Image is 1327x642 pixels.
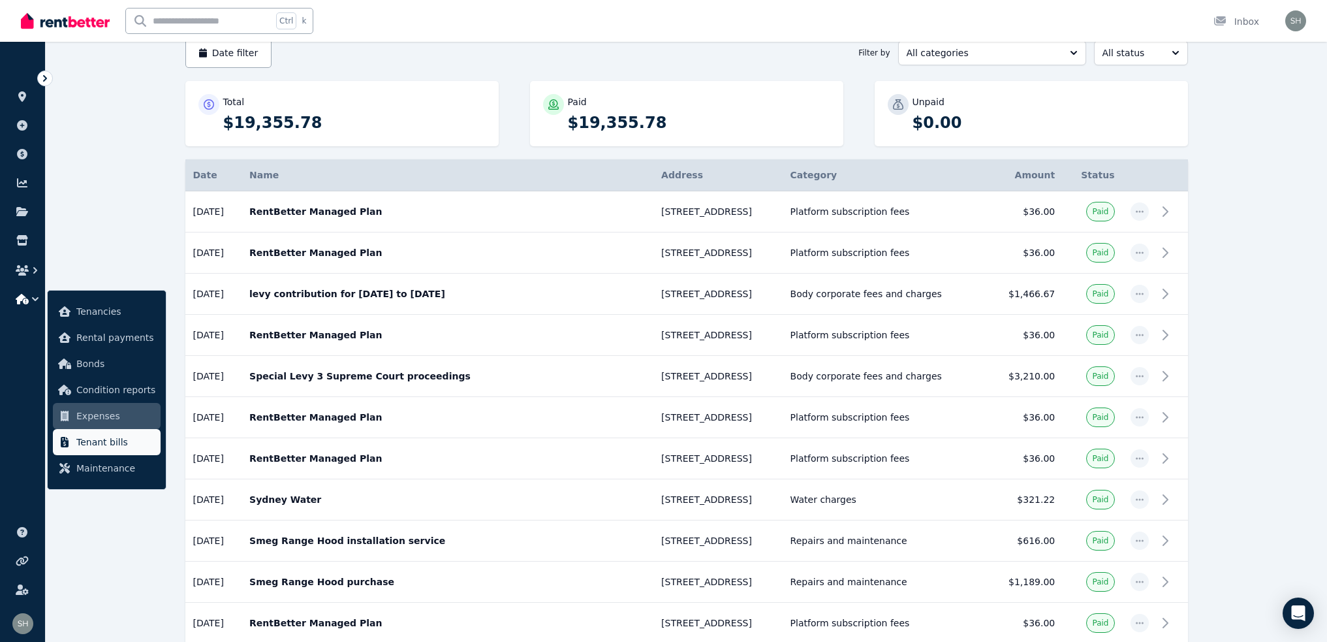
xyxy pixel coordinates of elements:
span: Expenses [76,408,155,424]
p: $19,355.78 [223,112,486,133]
td: Platform subscription fees [783,438,988,479]
span: Tenant bills [76,434,155,450]
a: Condition reports [53,377,161,403]
td: $36.00 [988,397,1063,438]
span: Paid [1092,371,1108,381]
td: Body corporate fees and charges [783,274,988,315]
button: Date filter [185,38,272,68]
td: Platform subscription fees [783,315,988,356]
td: Platform subscription fees [783,233,988,274]
td: [DATE] [185,521,242,562]
button: All categories [898,40,1086,65]
td: Repairs and maintenance [783,521,988,562]
img: Saxon Hill [1285,10,1306,31]
span: Condition reports [76,382,155,398]
p: $19,355.78 [568,112,830,133]
p: RentBetter Managed Plan [249,205,646,218]
img: RentBetter [21,11,110,31]
p: RentBetter Managed Plan [249,329,646,342]
span: Paid [1092,618,1108,628]
td: $36.00 [988,438,1063,479]
div: Open Intercom Messenger [1283,598,1314,629]
span: Tenancies [76,304,155,319]
span: Paid [1092,453,1108,464]
a: Tenant bills [53,429,161,455]
span: Paid [1092,248,1108,258]
td: $616.00 [988,521,1063,562]
td: [DATE] [185,438,242,479]
th: Status [1063,159,1122,191]
p: RentBetter Managed Plan [249,617,646,630]
a: Maintenance [53,455,161,481]
span: Paid [1092,536,1108,546]
p: Smeg Range Hood purchase [249,575,646,588]
td: $321.22 [988,479,1063,521]
td: [STREET_ADDRESS] [653,521,782,562]
td: [STREET_ADDRESS] [653,356,782,397]
a: Expenses [53,403,161,429]
th: Category [783,159,988,191]
img: Saxon Hill [12,613,33,634]
th: Address [653,159,782,191]
p: levy contribution for [DATE] to [DATE] [249,287,646,300]
span: Paid [1092,577,1108,587]
span: Ctrl [276,12,296,29]
td: $36.00 [988,315,1063,356]
td: [DATE] [185,233,242,274]
td: [STREET_ADDRESS] [653,438,782,479]
p: $0.00 [913,112,1175,133]
span: All status [1102,46,1161,59]
td: Body corporate fees and charges [783,356,988,397]
th: Amount [988,159,1063,191]
td: [DATE] [185,479,242,521]
td: Repairs and maintenance [783,562,988,603]
td: $3,210.00 [988,356,1063,397]
td: [DATE] [185,315,242,356]
td: [DATE] [185,356,242,397]
span: Paid [1092,494,1108,505]
p: RentBetter Managed Plan [249,452,646,465]
td: $1,466.67 [988,274,1063,315]
th: Date [185,159,242,191]
td: [STREET_ADDRESS] [653,397,782,438]
div: Inbox [1213,15,1259,28]
span: Paid [1092,206,1108,217]
a: Tenancies [53,298,161,325]
td: [STREET_ADDRESS] [653,562,782,603]
td: [DATE] [185,191,242,233]
p: Total [223,95,245,108]
span: k [302,16,306,26]
a: Rental payments [53,325,161,351]
td: [STREET_ADDRESS] [653,233,782,274]
span: Paid [1092,289,1108,299]
span: Filter by [858,48,890,58]
p: Special Levy 3 Supreme Court proceedings [249,370,646,383]
td: [DATE] [185,397,242,438]
p: RentBetter Managed Plan [249,246,646,259]
span: Maintenance [76,460,155,476]
td: Platform subscription fees [783,397,988,438]
td: [STREET_ADDRESS] [653,274,782,315]
p: Paid [568,95,587,108]
td: $1,189.00 [988,562,1063,603]
td: [STREET_ADDRESS] [653,191,782,233]
span: Paid [1092,330,1108,340]
p: Smeg Range Hood installation service [249,534,646,547]
td: [DATE] [185,562,242,603]
p: RentBetter Managed Plan [249,411,646,424]
td: $36.00 [988,233,1063,274]
td: [DATE] [185,274,242,315]
td: [STREET_ADDRESS] [653,315,782,356]
td: $36.00 [988,191,1063,233]
th: Name [242,159,653,191]
a: Bonds [53,351,161,377]
span: Paid [1092,412,1108,423]
span: Bonds [76,356,155,372]
td: [STREET_ADDRESS] [653,479,782,521]
td: Water charges [783,479,988,521]
td: Platform subscription fees [783,191,988,233]
span: Rental payments [76,330,155,345]
span: All categories [907,46,1059,59]
p: Sydney Water [249,493,646,506]
button: All status [1094,40,1188,65]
